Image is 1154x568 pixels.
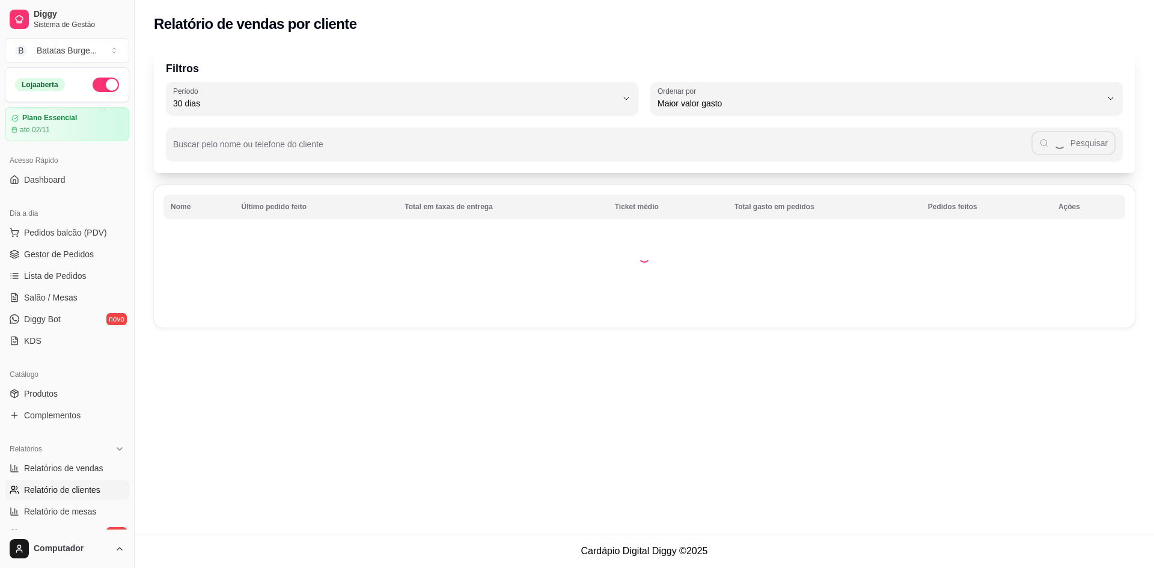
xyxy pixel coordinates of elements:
div: Dia a dia [5,204,129,223]
div: Catálogo [5,365,129,384]
span: Lista de Pedidos [24,270,87,282]
label: Período [173,86,202,96]
a: DiggySistema de Gestão [5,5,129,34]
div: Loading [638,251,650,263]
footer: Cardápio Digital Diggy © 2025 [135,534,1154,568]
a: Plano Essencialaté 02/11 [5,107,129,141]
span: Relatório de fidelidade [24,527,108,539]
span: Relatórios [10,444,42,454]
span: Complementos [24,409,81,421]
div: Batatas Burge ... [37,44,97,56]
button: Período30 dias [166,82,638,115]
span: Produtos [24,388,58,400]
div: Acesso Rápido [5,151,129,170]
span: Relatório de mesas [24,505,97,518]
label: Ordenar por [658,86,700,96]
span: Salão / Mesas [24,292,78,304]
a: Relatório de clientes [5,480,129,499]
button: Computador [5,534,129,563]
button: Ordenar porMaior valor gasto [650,82,1123,115]
a: Complementos [5,406,129,425]
a: KDS [5,331,129,350]
span: Relatório de clientes [24,484,100,496]
button: Pedidos balcão (PDV) [5,223,129,242]
a: Dashboard [5,170,129,189]
a: Relatório de mesas [5,502,129,521]
article: até 02/11 [20,125,50,135]
span: B [15,44,27,56]
a: Diggy Botnovo [5,310,129,329]
input: Buscar pelo nome ou telefone do cliente [173,143,1031,155]
span: Gestor de Pedidos [24,248,94,260]
span: Computador [34,543,110,554]
a: Gestor de Pedidos [5,245,129,264]
a: Lista de Pedidos [5,266,129,286]
div: Loja aberta [15,78,65,91]
button: Alterar Status [93,78,119,92]
span: Pedidos balcão (PDV) [24,227,107,239]
a: Relatório de fidelidadenovo [5,524,129,543]
span: Maior valor gasto [658,97,1101,109]
span: Sistema de Gestão [34,20,124,29]
span: Diggy [34,9,124,20]
a: Salão / Mesas [5,288,129,307]
button: Select a team [5,38,129,63]
a: Produtos [5,384,129,403]
span: Relatórios de vendas [24,462,103,474]
h2: Relatório de vendas por cliente [154,14,357,34]
span: Diggy Bot [24,313,61,325]
span: 30 dias [173,97,617,109]
p: Filtros [166,60,1123,77]
article: Plano Essencial [22,114,77,123]
span: Dashboard [24,174,66,186]
span: KDS [24,335,41,347]
a: Relatórios de vendas [5,459,129,478]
